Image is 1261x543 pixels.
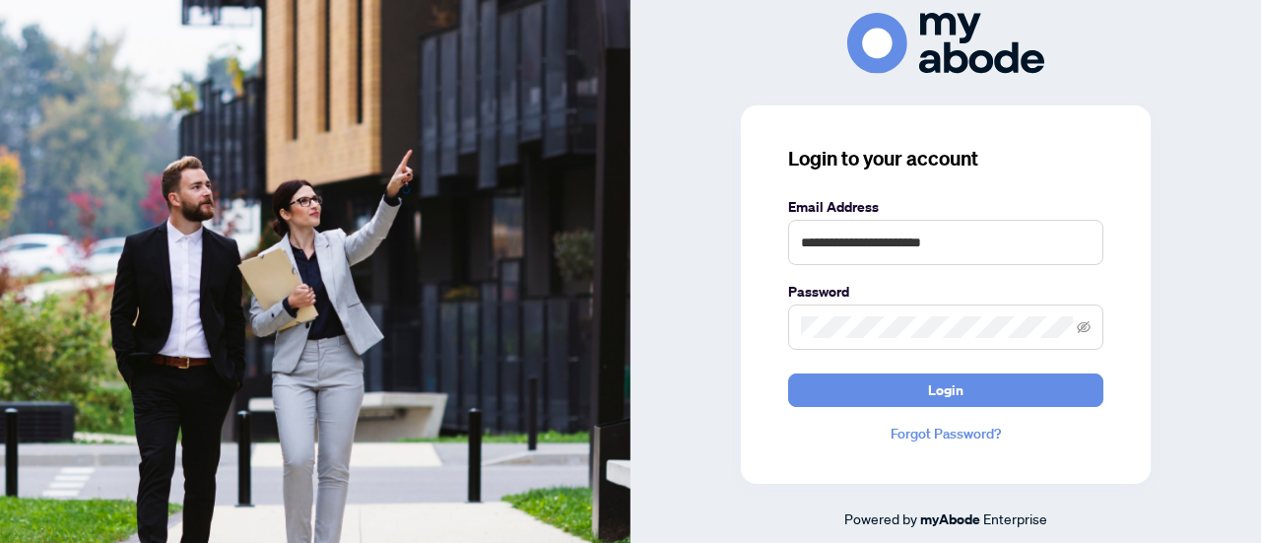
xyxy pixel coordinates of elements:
span: Powered by [844,509,917,527]
span: Login [928,374,963,406]
span: eye-invisible [1077,320,1091,334]
a: Forgot Password? [788,423,1103,444]
a: myAbode [920,509,980,530]
button: Login [788,373,1103,407]
label: Password [788,281,1103,303]
label: Email Address [788,196,1103,218]
img: ma-logo [847,13,1044,73]
h3: Login to your account [788,145,1103,172]
span: Enterprise [983,509,1047,527]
